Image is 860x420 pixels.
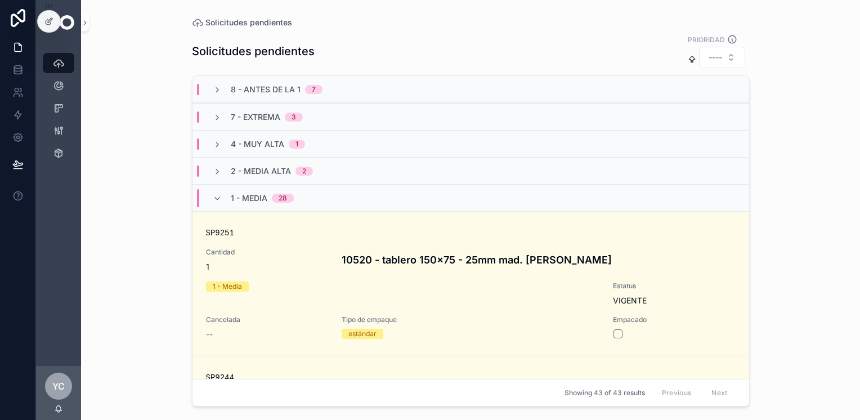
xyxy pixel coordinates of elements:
[206,248,328,257] span: Cantidad
[342,252,736,267] h4: 10520 - tablero 150x75 - 25mm mad. [PERSON_NAME]
[231,166,291,177] span: 2 - Media Alta
[688,34,725,44] label: PRIORIDAD
[348,329,377,339] div: estándar
[206,227,736,239] div: SP9251
[231,193,267,204] span: 1 - Media
[565,388,645,397] span: Showing 43 of 43 results
[302,167,306,176] div: 2
[231,84,301,95] span: 8 - Antes de la 1
[279,194,287,203] div: 28
[709,52,722,63] span: ----
[192,17,292,28] a: Solicitudes pendientes
[36,45,81,178] div: scrollable content
[206,315,328,324] span: Cancelada
[231,138,284,150] span: 4 - Muy Alta
[613,296,647,305] span: VIGENTE
[213,282,242,292] div: 1 - Media
[613,282,735,291] span: Estatus
[206,372,736,383] div: SP9244
[206,261,328,272] span: 1
[192,43,315,59] h1: Solicitudes pendientes
[292,113,296,122] div: 3
[699,47,745,68] button: Select Button
[295,140,298,149] div: 1
[613,315,735,324] span: Empacado
[312,85,316,94] div: 7
[206,329,213,340] span: --
[342,315,600,324] span: Tipo de empaque
[205,17,292,28] span: Solicitudes pendientes
[52,379,65,393] span: YC
[231,111,280,123] span: 7 - Extrema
